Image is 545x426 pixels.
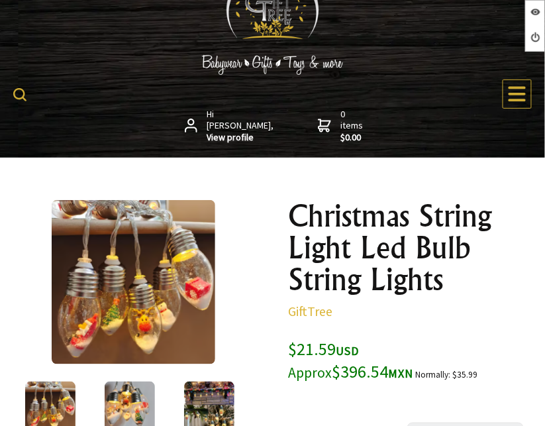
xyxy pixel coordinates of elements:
[207,109,275,144] span: Hi [PERSON_NAME],
[389,366,414,381] span: MXN
[289,338,414,382] span: $21.59 $396.54
[340,108,366,144] span: 0 items
[340,132,366,144] strong: $0.00
[289,200,535,295] h1: Christmas String Light Led Bulb String Lights
[52,200,215,364] img: Christmas String Light Led Bulb String Lights
[336,343,360,358] span: USD
[207,132,275,144] strong: View profile
[185,109,275,144] a: Hi [PERSON_NAME],View profile
[13,88,26,101] img: product search
[289,303,333,319] a: GiftTree
[173,55,372,75] img: Babywear - Gifts - Toys & more
[289,364,332,382] small: Approx
[416,369,478,380] small: Normally: $35.99
[318,109,366,144] a: 0 items$0.00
